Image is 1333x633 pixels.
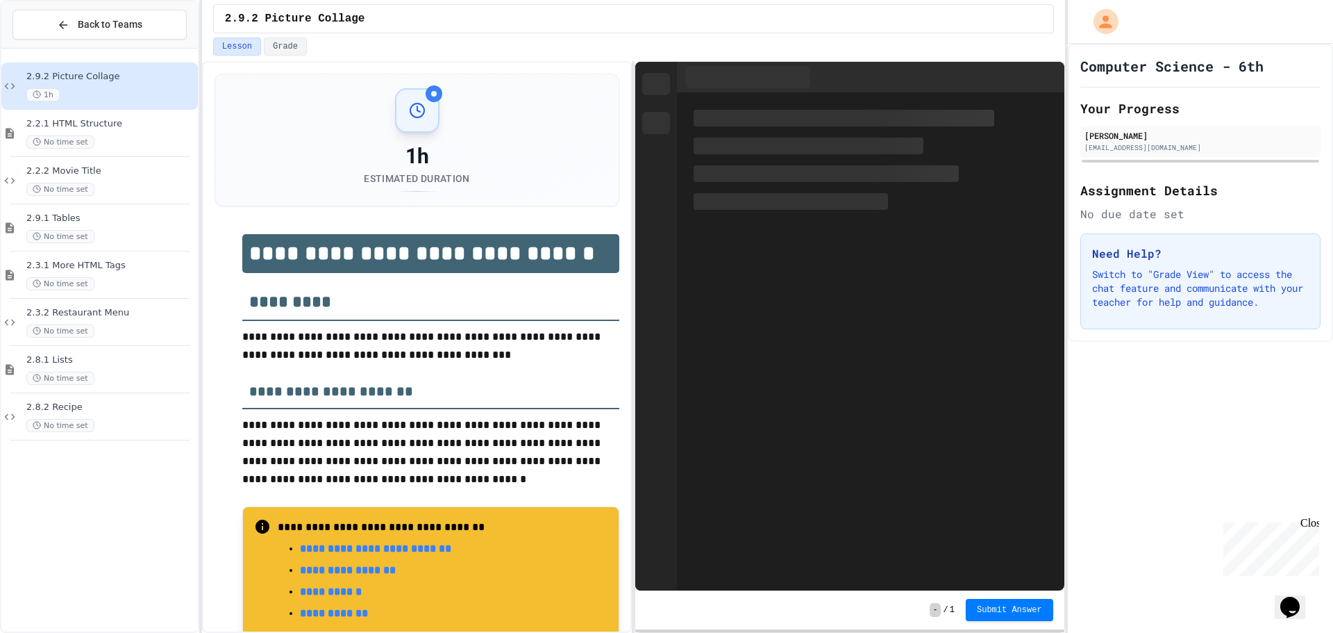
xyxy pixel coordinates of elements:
span: No time set [26,419,94,432]
iframe: chat widget [1275,577,1319,619]
span: / [944,605,948,616]
div: Chat with us now!Close [6,6,96,88]
div: Estimated Duration [364,172,469,186]
span: 2.3.2 Restaurant Menu [26,307,195,319]
span: No time set [26,372,94,385]
div: [EMAIL_ADDRESS][DOMAIN_NAME] [1084,142,1316,153]
h1: Computer Science - 6th [1080,56,1264,76]
span: Back to Teams [78,17,142,32]
span: No time set [26,324,94,338]
span: 1 [950,605,955,616]
div: No due date set [1080,206,1321,222]
span: 2.8.2 Recipe [26,402,195,413]
span: 2.9.1 Tables [26,213,195,224]
button: Submit Answer [966,599,1053,621]
span: No time set [26,230,94,243]
span: 2.9.2 Picture Collage [26,71,195,83]
div: [PERSON_NAME] [1084,129,1316,142]
button: Grade [264,38,307,56]
button: Lesson [213,38,261,56]
span: 2.8.1 Lists [26,354,195,366]
span: Submit Answer [977,605,1042,616]
span: No time set [26,135,94,149]
div: My Account [1079,6,1122,38]
div: 1h [364,144,469,169]
button: Back to Teams [12,10,187,40]
p: Switch to "Grade View" to access the chat feature and communicate with your teacher for help and ... [1092,268,1309,309]
h3: Need Help? [1092,245,1309,262]
span: 2.2.1 HTML Structure [26,118,195,130]
span: 2.9.2 Picture Collage [225,10,365,27]
span: No time set [26,183,94,196]
span: No time set [26,277,94,290]
span: 2.3.1 More HTML Tags [26,260,195,272]
span: 2.2.2 Movie Title [26,165,195,177]
iframe: chat widget [1218,517,1319,576]
span: 1h [26,88,60,101]
h2: Assignment Details [1080,181,1321,200]
h2: Your Progress [1080,99,1321,118]
span: - [930,603,940,617]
